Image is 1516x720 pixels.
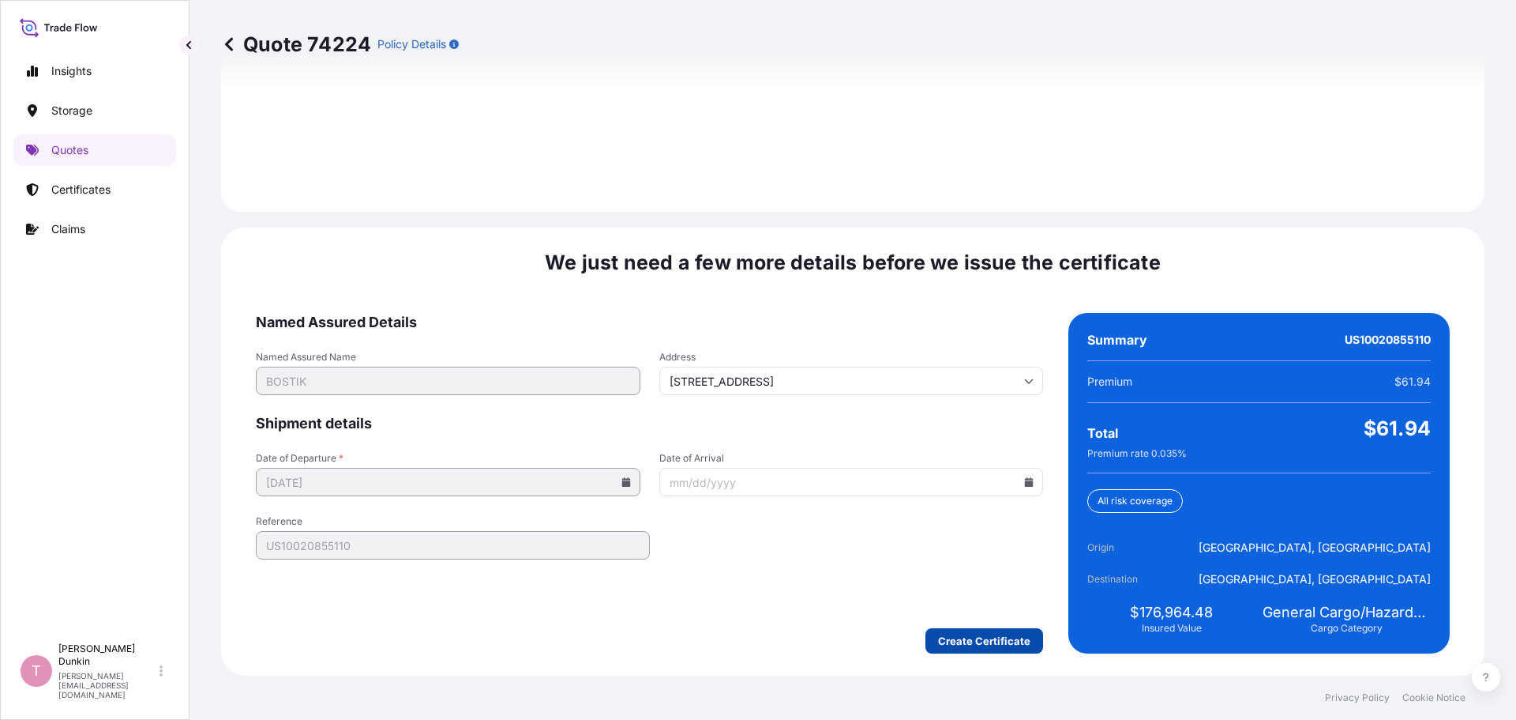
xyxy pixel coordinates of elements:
p: Quote 74224 [221,32,371,57]
span: Summary [1087,332,1147,348]
a: Cookie Notice [1402,692,1465,704]
span: Date of Departure [256,452,640,465]
p: Claims [51,221,85,237]
p: Insights [51,63,92,79]
span: US10020855110 [1345,332,1431,348]
div: All risk coverage [1087,489,1183,513]
p: [PERSON_NAME] Dunkin [58,643,156,668]
span: Insured Value [1142,622,1202,635]
span: [GEOGRAPHIC_DATA], [GEOGRAPHIC_DATA] [1199,571,1431,587]
span: Premium rate 0.035 % [1087,447,1187,460]
span: Total [1087,425,1118,441]
p: Policy Details [377,36,446,52]
span: $176,964.48 [1130,603,1213,622]
input: Your internal reference [256,531,650,560]
p: Storage [51,103,92,119]
span: General Cargo/Hazardous Material [1263,603,1431,622]
span: [GEOGRAPHIC_DATA], [GEOGRAPHIC_DATA] [1199,540,1431,556]
p: Certificates [51,182,111,198]
span: $61.94 [1364,416,1431,441]
span: $61.94 [1394,374,1431,390]
p: Quotes [51,142,88,158]
span: Named Assured Name [256,351,640,364]
button: Create Certificate [925,628,1043,654]
span: Address [659,351,1044,364]
p: [PERSON_NAME][EMAIL_ADDRESS][DOMAIN_NAME] [58,671,156,699]
span: Origin [1087,540,1176,556]
input: Cargo owner address [659,367,1044,395]
input: mm/dd/yyyy [256,468,640,496]
a: Privacy Policy [1325,692,1390,704]
input: mm/dd/yyyy [659,468,1044,496]
span: Premium [1087,374,1132,390]
a: Quotes [13,134,176,166]
span: Cargo Category [1311,622,1383,635]
a: Insights [13,55,176,87]
p: Create Certificate [938,633,1030,649]
span: Destination [1087,571,1176,587]
span: We just need a few more details before we issue the certificate [545,250,1161,275]
span: Reference [256,515,650,528]
a: Storage [13,95,176,126]
span: Date of Arrival [659,452,1044,465]
a: Claims [13,213,176,245]
span: Shipment details [256,414,1043,433]
a: Certificates [13,174,176,205]
span: Named Assured Details [256,313,1043,332]
span: T [32,663,41,679]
